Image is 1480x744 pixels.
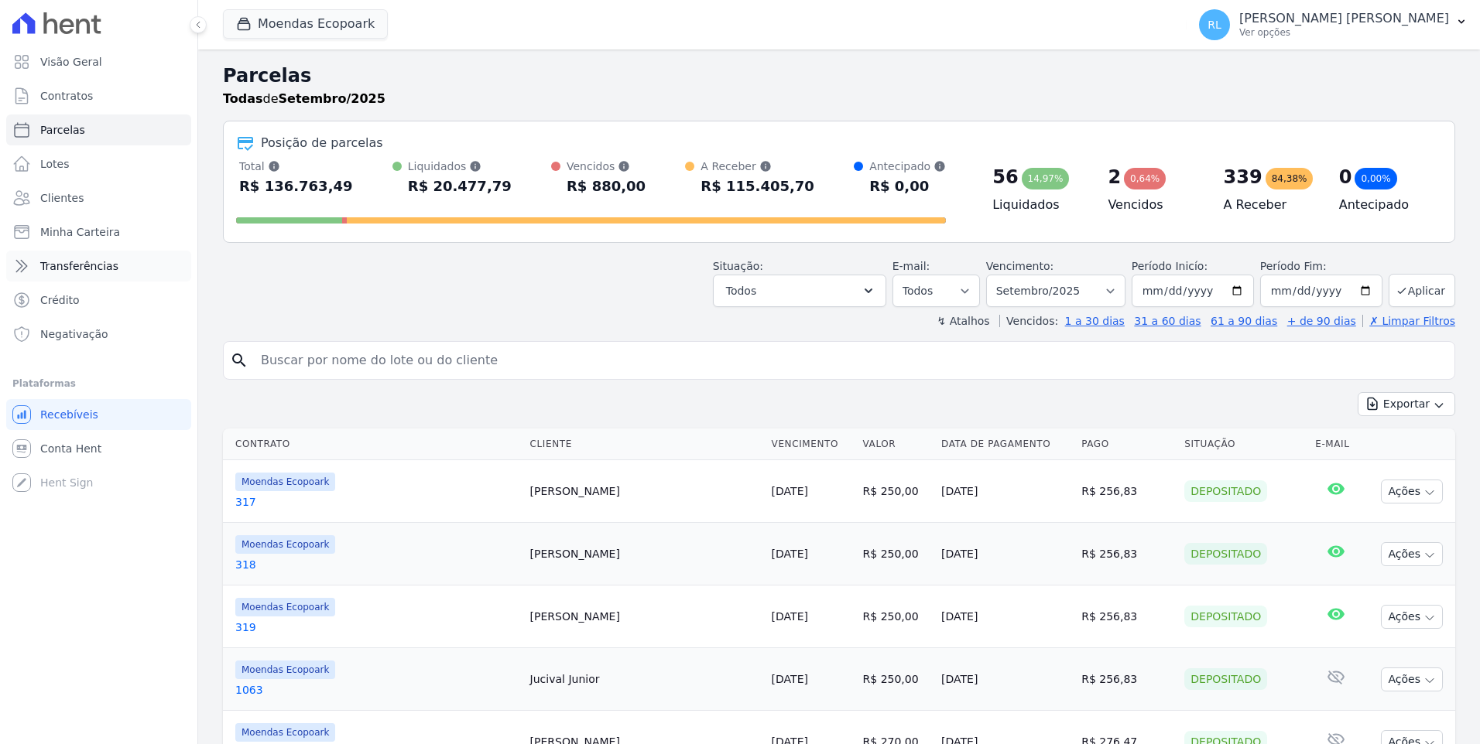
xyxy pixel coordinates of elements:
td: R$ 250,00 [857,648,935,711]
a: Transferências [6,251,191,282]
td: Jucival Junior [524,648,766,711]
label: Vencimento: [986,260,1053,272]
div: A Receber [701,159,814,174]
div: 339 [1224,165,1262,189]
span: Recebíveis [40,407,98,422]
label: Período Inicío: [1132,260,1208,272]
div: Plataformas [12,374,185,393]
td: R$ 256,83 [1075,585,1178,648]
td: [DATE] [935,460,1075,523]
span: Moendas Ecopoark [235,723,335,742]
div: 0,64% [1124,168,1166,189]
input: Buscar por nome do lote ou do cliente [252,345,1448,376]
a: Clientes [6,183,191,213]
p: [PERSON_NAME] [PERSON_NAME] [1239,11,1449,26]
button: Exportar [1358,392,1455,416]
a: [DATE] [772,673,808,685]
h4: A Receber [1224,196,1314,214]
label: Período Fim: [1260,258,1382,275]
td: R$ 250,00 [857,460,935,523]
div: 14,97% [1022,168,1070,189]
div: Depositado [1184,543,1267,565]
div: Liquidados [408,159,512,174]
div: 56 [992,165,1018,189]
a: Recebíveis [6,399,191,430]
div: Total [239,159,353,174]
th: Situação [1178,428,1309,460]
div: Depositado [1184,606,1267,627]
td: R$ 250,00 [857,523,935,585]
td: R$ 250,00 [857,585,935,648]
h2: Parcelas [223,62,1455,90]
h4: Liquidados [992,196,1083,214]
span: Transferências [40,258,118,274]
td: R$ 256,83 [1075,523,1178,585]
td: [PERSON_NAME] [524,585,766,648]
a: 31 a 60 dias [1134,315,1201,327]
div: 2 [1108,165,1121,189]
a: [DATE] [772,548,808,560]
button: RL [PERSON_NAME] [PERSON_NAME] Ver opções [1187,3,1480,46]
div: R$ 0,00 [869,174,946,199]
button: Aplicar [1389,274,1455,307]
button: Ações [1381,480,1443,503]
td: [DATE] [935,585,1075,648]
label: E-mail: [892,260,930,272]
span: Moendas Ecopoark [235,598,335,616]
span: Minha Carteira [40,224,120,240]
a: Lotes [6,148,191,179]
span: Visão Geral [40,54,102,70]
label: Situação: [713,260,763,272]
p: de [223,90,385,108]
span: Moendas Ecopoark [235,535,335,554]
h4: Vencidos [1108,196,1198,214]
a: Negativação [6,319,191,350]
p: Ver opções [1239,26,1449,39]
strong: Todas [223,91,263,106]
i: search [230,351,248,370]
a: Parcelas [6,114,191,145]
div: Vencidos [567,159,646,174]
a: 1 a 30 dias [1065,315,1125,327]
a: 319 [235,619,518,635]
th: E-mail [1309,428,1362,460]
span: Clientes [40,190,84,206]
label: Vencidos: [999,315,1058,327]
button: Ações [1381,667,1443,691]
div: 0 [1339,165,1352,189]
th: Cliente [524,428,766,460]
th: Valor [857,428,935,460]
span: Lotes [40,156,70,172]
div: R$ 136.763,49 [239,174,353,199]
span: Crédito [40,292,80,308]
th: Data de Pagamento [935,428,1075,460]
span: Contratos [40,88,93,104]
span: Moendas Ecopoark [235,473,335,491]
td: R$ 256,83 [1075,460,1178,523]
div: R$ 880,00 [567,174,646,199]
a: 61 a 90 dias [1211,315,1277,327]
div: Posição de parcelas [261,134,383,152]
div: Antecipado [869,159,946,174]
div: R$ 20.477,79 [408,174,512,199]
a: 318 [235,557,518,572]
td: [DATE] [935,648,1075,711]
div: 84,38% [1266,168,1314,189]
a: ✗ Limpar Filtros [1362,315,1455,327]
button: Todos [713,275,886,307]
label: ↯ Atalhos [937,315,989,327]
div: R$ 115.405,70 [701,174,814,199]
button: Moendas Ecopoark [223,9,388,39]
a: Contratos [6,80,191,111]
span: Todos [726,282,756,300]
a: 1063 [235,682,518,698]
button: Ações [1381,542,1443,566]
a: Conta Hent [6,433,191,464]
span: Conta Hent [40,441,101,456]
strong: Setembro/2025 [279,91,385,106]
span: Moendas Ecopoark [235,660,335,679]
span: Parcelas [40,122,85,138]
button: Ações [1381,605,1443,629]
a: Minha Carteira [6,217,191,247]
div: Depositado [1184,668,1267,690]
